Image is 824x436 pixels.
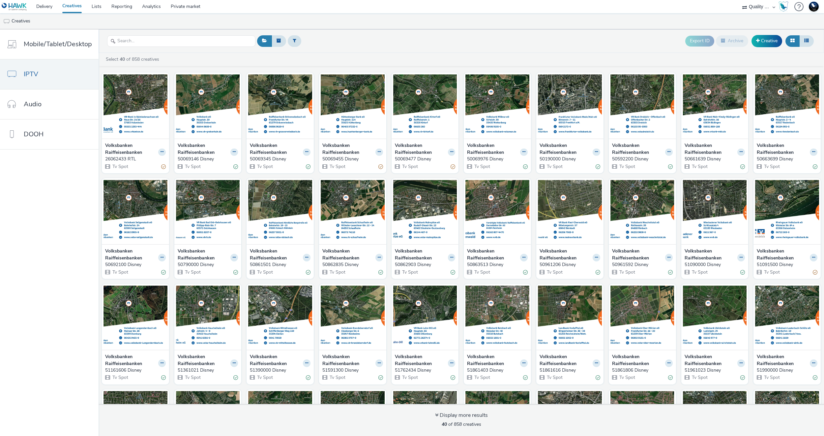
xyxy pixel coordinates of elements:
[24,39,92,49] span: Mobile/Tablet/Desktop
[120,56,125,62] strong: 40
[322,367,383,374] a: 51591300 Disney
[112,269,128,275] span: Tv Spot
[395,156,453,162] div: 50069477 Disney
[105,367,166,374] a: 51161606 Disney
[322,367,380,374] div: 51591300 Disney
[256,269,273,275] span: Tv Spot
[329,374,345,381] span: Tv Spot
[763,269,780,275] span: Tv Spot
[668,163,673,170] div: Valid
[395,261,453,268] div: 50862903 Disney
[395,248,446,261] strong: Volksbanken Raiffeisenbanken
[523,374,528,381] div: Valid
[250,156,310,162] a: 50069345 Disney
[233,374,238,381] div: Valid
[685,353,736,367] strong: Volksbanken Raiffeisenbanken
[683,180,747,244] img: 51090000 Disney visual
[393,180,457,244] img: 50862903 Disney visual
[105,156,163,162] div: 26062433 RTL
[395,142,446,156] strong: Volksbanken Raiffeisenbanken
[612,261,673,268] a: 50961592 Disney
[248,74,312,139] img: 50069345 Disney visual
[685,142,736,156] strong: Volksbanken Raiffeisenbanken
[467,261,528,268] a: 50863513 Disney
[779,1,788,12] img: Hawk Academy
[540,156,598,162] div: 50190000 Disney
[540,261,598,268] div: 50961206 Disney
[467,142,518,156] strong: Volksbanken Raiffeisenbanken
[763,163,780,170] span: Tv Spot
[378,374,383,381] div: Valid
[685,261,745,268] a: 51090000 Disney
[523,163,528,170] div: Valid
[612,156,673,162] a: 50592200 Disney
[619,163,635,170] span: Tv Spot
[757,367,817,374] a: 51990000 Disney
[176,285,240,350] img: 51361021 Disney visual
[250,367,310,374] a: 51390000 Disney
[233,163,238,170] div: Valid
[467,248,518,261] strong: Volksbanken Raiffeisenbanken
[107,35,255,47] input: Search...
[395,367,453,374] div: 51762434 Disney
[248,180,312,244] img: 50861501 Disney visual
[393,74,457,139] img: 50069477 Disney visual
[395,353,446,367] strong: Volksbanken Raiffeisenbanken
[619,269,635,275] span: Tv Spot
[233,269,238,276] div: Valid
[763,374,780,381] span: Tv Spot
[612,261,670,268] div: 50961592 Disney
[178,142,229,156] strong: Volksbanken Raiffeisenbanken
[467,367,525,374] div: 51861403 Disney
[785,35,800,47] button: Grid
[393,285,457,350] img: 51762434 Disney visual
[685,156,745,162] a: 50661639 Disney
[322,261,380,268] div: 50862835 Disney
[467,367,528,374] a: 51861403 Disney
[691,374,708,381] span: Tv Spot
[329,269,345,275] span: Tv Spot
[442,421,481,427] span: of 858 creatives
[612,367,670,374] div: 51861806 Disney
[321,74,385,139] img: 50069455 Disney visual
[329,163,345,170] span: Tv Spot
[178,367,238,374] a: 51361021 Disney
[24,99,42,109] span: Audio
[685,36,714,46] button: Export ID
[740,374,745,381] div: Valid
[540,142,591,156] strong: Volksbanken Raiffeisenbanken
[178,248,229,261] strong: Volksbanken Raiffeisenbanken
[176,74,240,139] img: 50069146 Disney visual
[395,156,456,162] a: 50069477 Disney
[184,163,201,170] span: Tv Spot
[178,261,238,268] a: 50790000 Disney
[596,374,600,381] div: Valid
[105,261,163,268] div: 50692100 Disney
[161,269,166,276] div: Valid
[685,261,743,268] div: 51090000 Disney
[256,374,273,381] span: Tv Spot
[546,374,563,381] span: Tv Spot
[105,142,157,156] strong: Volksbanken Raiffeisenbanken
[467,156,525,162] div: 50069976 Disney
[809,2,819,12] img: Support Hawk
[668,374,673,381] div: Valid
[306,269,310,276] div: Valid
[683,74,747,139] img: 50661639 Disney visual
[612,156,670,162] div: 50592200 Disney
[250,261,308,268] div: 50861501 Disney
[306,374,310,381] div: Valid
[799,35,814,47] button: Table
[161,163,166,170] div: Partially valid
[538,180,602,244] img: 50961206 Disney visual
[401,374,418,381] span: Tv Spot
[322,248,374,261] strong: Volksbanken Raiffeisenbanken
[540,367,600,374] a: 51861616 Disney
[757,261,815,268] div: 51091500 Disney
[378,269,383,276] div: Valid
[813,374,817,381] div: Valid
[465,180,529,244] img: 50863513 Disney visual
[757,261,817,268] a: 51091500 Disney
[24,129,44,139] span: DOOH
[612,248,663,261] strong: Volksbanken Raiffeisenbanken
